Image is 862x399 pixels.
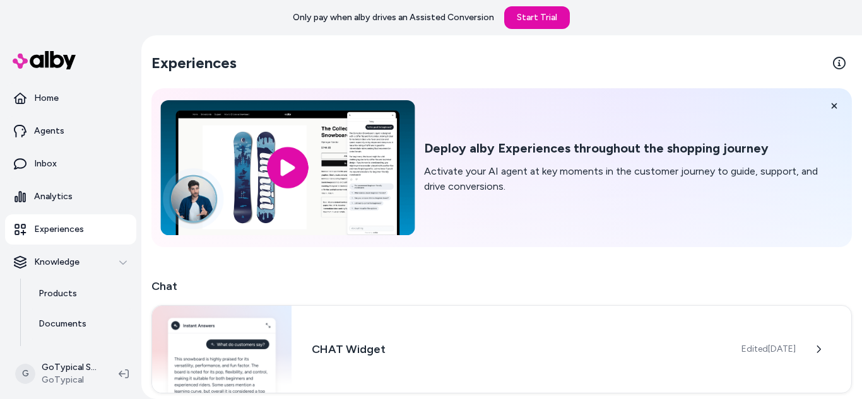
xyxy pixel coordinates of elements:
[424,164,837,194] p: Activate your AI agent at key moments in the customer journey to guide, support, and drive conver...
[5,149,136,179] a: Inbox
[8,354,109,394] button: GGoTypical ShopifyGoTypical
[5,247,136,277] button: Knowledge
[13,51,76,69] img: alby Logo
[5,214,136,245] a: Experiences
[293,11,494,24] p: Only pay when alby drives an Assisted Conversion
[15,364,35,384] span: G
[42,374,98,386] span: GoTypical
[152,306,292,393] img: Chat widget
[38,318,86,330] p: Documents
[312,340,721,358] h3: CHAT Widget
[26,339,136,369] a: Rules
[34,158,57,170] p: Inbox
[5,116,136,146] a: Agents
[34,92,59,105] p: Home
[504,6,570,29] a: Start Trial
[34,125,64,137] p: Agents
[34,223,84,236] p: Experiences
[38,287,77,300] p: Products
[5,182,136,212] a: Analytics
[34,190,73,203] p: Analytics
[5,83,136,113] a: Home
[151,53,237,73] h2: Experiences
[26,279,136,309] a: Products
[151,305,852,393] a: Chat widgetCHAT WidgetEdited[DATE]
[741,343,796,356] span: Edited [DATE]
[42,361,98,374] p: GoTypical Shopify
[34,256,80,269] p: Knowledge
[151,277,852,295] h2: Chat
[424,141,837,156] h2: Deploy alby Experiences throughout the shopping journey
[26,309,136,339] a: Documents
